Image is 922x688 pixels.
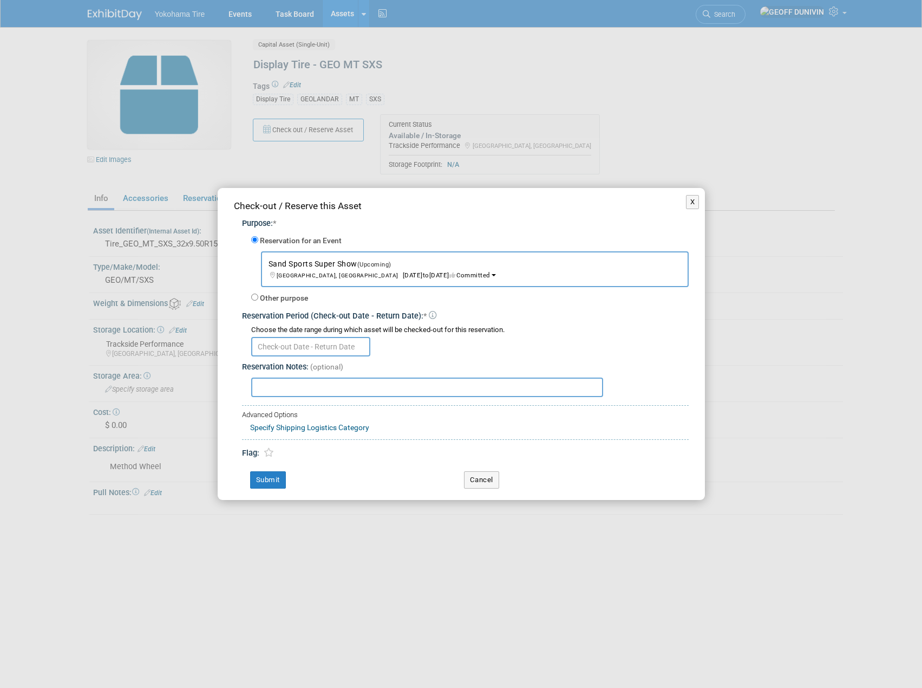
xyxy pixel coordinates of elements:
[251,325,689,335] div: Choose the date range during which asset will be checked-out for this reservation.
[357,261,391,268] span: (Upcoming)
[277,272,403,279] span: [GEOGRAPHIC_DATA], [GEOGRAPHIC_DATA]
[242,410,689,420] div: Advanced Options
[242,449,259,458] span: Flag:
[242,306,689,322] div: Reservation Period (Check-out Date - Return Date):
[260,236,342,246] label: Reservation for an Event
[686,195,699,209] button: X
[423,271,429,279] span: to
[464,471,499,489] button: Cancel
[260,293,308,304] label: Other purpose
[250,471,286,489] button: Submit
[242,362,309,372] span: Reservation Notes:
[310,362,343,371] span: (optional)
[269,259,490,279] span: Sand Sports Super Show
[242,218,689,230] div: Purpose:
[261,251,689,287] button: Sand Sports Super Show(Upcoming) [GEOGRAPHIC_DATA], [GEOGRAPHIC_DATA][DATE]to[DATE]Committed
[269,261,490,279] span: [DATE] [DATE] Committed
[234,200,362,211] span: Check-out / Reserve this Asset
[251,337,370,356] input: Check-out Date - Return Date
[250,423,369,432] a: Specify Shipping Logistics Category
